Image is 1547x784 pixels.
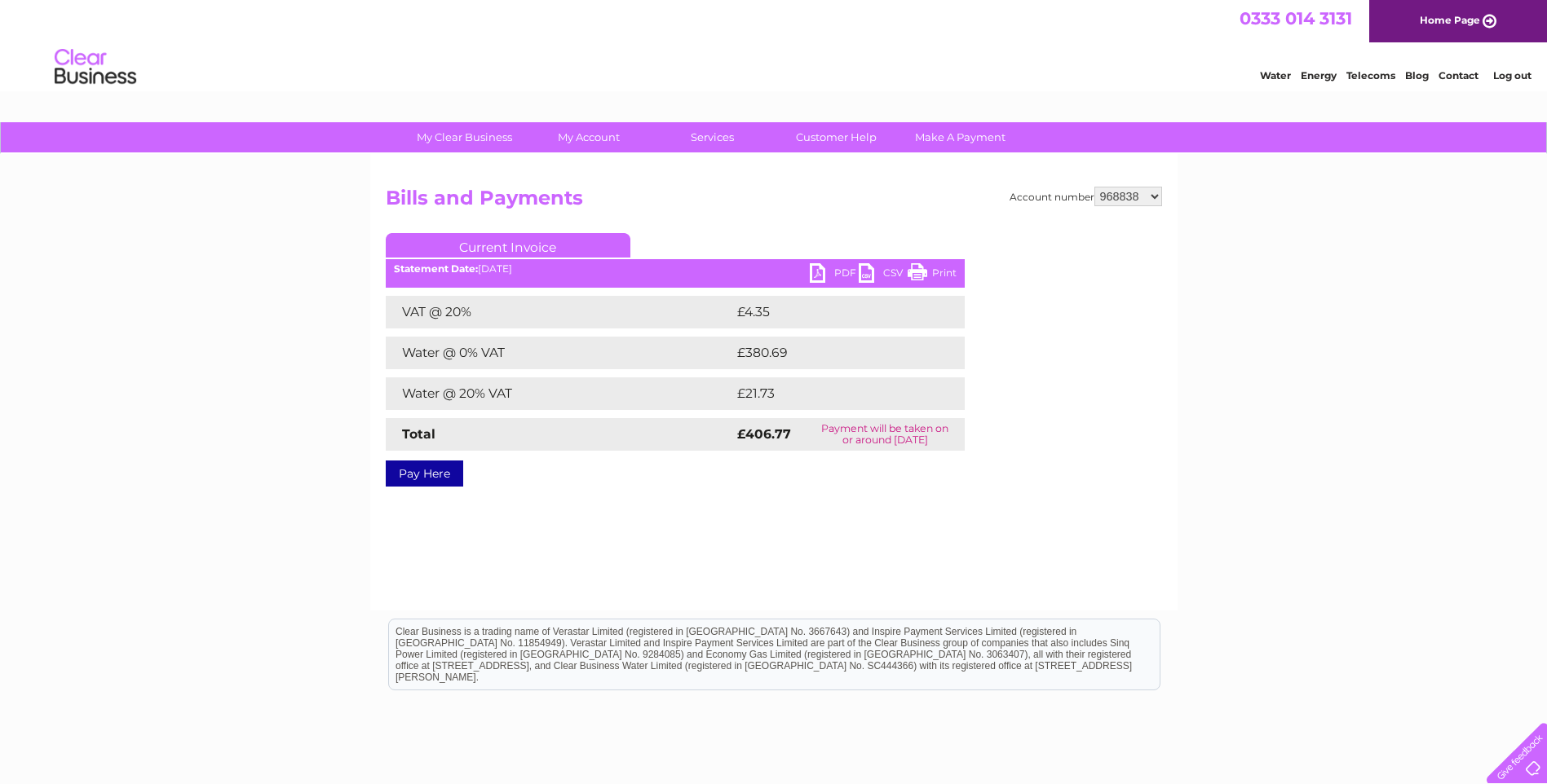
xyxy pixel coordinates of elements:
[733,377,930,410] td: £21.73
[386,187,1162,218] h2: Bills and Payments
[521,122,656,152] a: My Account
[1439,69,1478,81] a: Contact
[893,122,1028,152] a: Make A Payment
[810,263,859,287] a: PDF
[386,377,733,410] td: Water @ 20% VAT
[386,233,630,258] a: Current Invoice
[394,262,478,275] b: Statement Date:
[733,337,936,369] td: £380.69
[1405,69,1429,81] a: Blog
[1493,69,1532,81] a: Log out
[397,122,532,152] a: My Clear Business
[1260,69,1291,81] a: Water
[859,263,908,287] a: CSV
[769,122,904,152] a: Customer Help
[386,460,463,487] a: Pay Here
[737,426,791,442] strong: £406.77
[386,296,733,328] td: VAT @ 20%
[1240,8,1352,29] a: 0333 014 3131
[1301,69,1337,81] a: Energy
[645,122,780,152] a: Services
[54,42,137,92] img: logo.png
[389,9,1160,79] div: Clear Business is a trading name of Verastar Limited (registered in [GEOGRAPHIC_DATA] No. 3667643...
[386,263,965,275] div: [DATE]
[1010,187,1162,206] div: Account number
[1346,69,1395,81] a: Telecoms
[386,337,733,369] td: Water @ 0% VAT
[908,263,957,287] a: Print
[733,296,926,328] td: £4.35
[806,418,965,451] td: Payment will be taken on or around [DATE]
[402,426,435,442] strong: Total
